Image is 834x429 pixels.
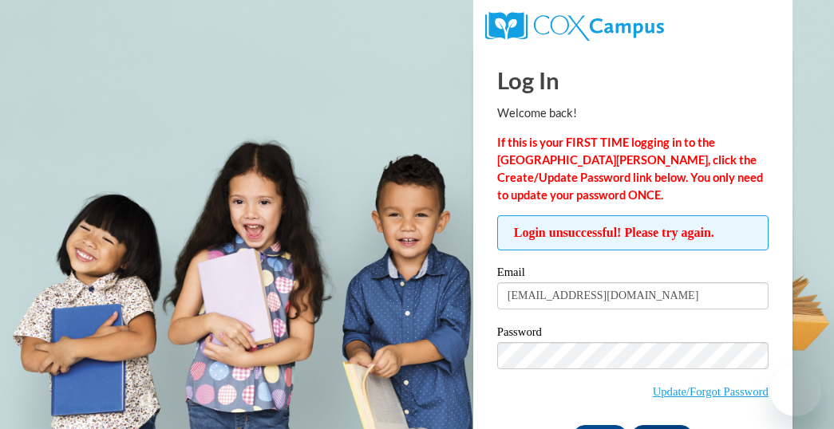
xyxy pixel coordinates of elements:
[485,12,664,41] img: COX Campus
[497,136,763,202] strong: If this is your FIRST TIME logging in to the [GEOGRAPHIC_DATA][PERSON_NAME], click the Create/Upd...
[653,385,769,398] a: Update/Forgot Password
[770,365,821,416] iframe: Button to launch messaging window
[497,266,769,282] label: Email
[497,104,769,122] p: Welcome back!
[497,326,769,342] label: Password
[497,64,769,96] h1: Log In
[497,215,769,250] span: Login unsuccessful! Please try again.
